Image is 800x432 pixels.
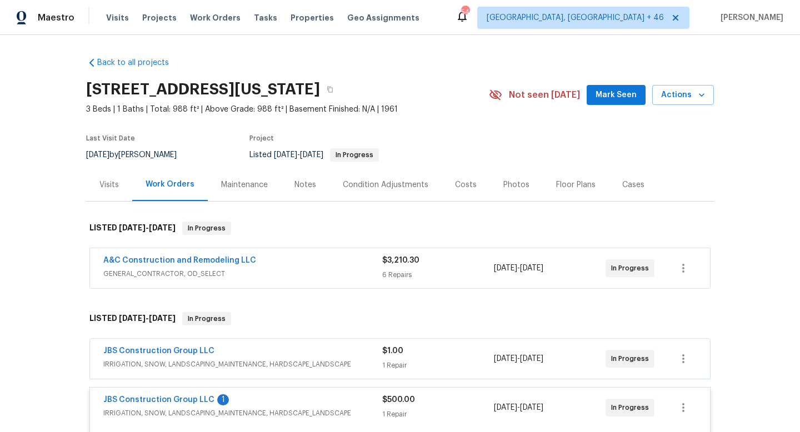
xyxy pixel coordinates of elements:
[89,222,176,235] h6: LISTED
[661,88,705,102] span: Actions
[103,396,214,404] a: JBS Construction Group LLC
[347,12,419,23] span: Geo Assignments
[103,268,382,279] span: GENERAL_CONTRACTOR, OD_SELECT
[494,353,543,364] span: -
[382,269,494,280] div: 6 Repairs
[520,355,543,363] span: [DATE]
[146,179,194,190] div: Work Orders
[274,151,323,159] span: -
[622,179,644,190] div: Cases
[520,404,543,411] span: [DATE]
[716,12,783,23] span: [PERSON_NAME]
[89,312,176,325] h6: LISTED
[274,151,297,159] span: [DATE]
[382,360,494,371] div: 1 Repair
[487,12,664,23] span: [GEOGRAPHIC_DATA], [GEOGRAPHIC_DATA] + 46
[382,396,415,404] span: $500.00
[190,12,241,23] span: Work Orders
[494,402,543,413] span: -
[294,179,316,190] div: Notes
[320,79,340,99] button: Copy Address
[86,57,193,68] a: Back to all projects
[455,179,477,190] div: Costs
[652,85,714,106] button: Actions
[291,12,334,23] span: Properties
[119,314,146,322] span: [DATE]
[611,402,653,413] span: In Progress
[300,151,323,159] span: [DATE]
[119,224,176,232] span: -
[86,210,714,246] div: LISTED [DATE]-[DATE]In Progress
[331,152,378,158] span: In Progress
[382,347,403,355] span: $1.00
[86,84,320,95] h2: [STREET_ADDRESS][US_STATE]
[509,89,580,101] span: Not seen [DATE]
[249,151,379,159] span: Listed
[587,85,646,106] button: Mark Seen
[494,263,543,274] span: -
[106,12,129,23] span: Visits
[103,408,382,419] span: IRRIGATION, SNOW, LANDSCAPING_MAINTENANCE, HARDSCAPE_LANDSCAPE
[86,148,190,162] div: by [PERSON_NAME]
[183,223,230,234] span: In Progress
[254,14,277,22] span: Tasks
[382,257,419,264] span: $3,210.30
[343,179,428,190] div: Condition Adjustments
[99,179,119,190] div: Visits
[494,404,517,411] span: [DATE]
[86,104,489,115] span: 3 Beds | 1 Baths | Total: 988 ft² | Above Grade: 988 ft² | Basement Finished: N/A | 1961
[494,264,517,272] span: [DATE]
[38,12,74,23] span: Maestro
[86,151,109,159] span: [DATE]
[611,353,653,364] span: In Progress
[149,224,176,232] span: [DATE]
[119,224,146,232] span: [DATE]
[103,257,256,264] a: A&C Construction and Remodeling LLC
[503,179,529,190] div: Photos
[382,409,494,420] div: 1 Repair
[221,179,268,190] div: Maintenance
[149,314,176,322] span: [DATE]
[142,12,177,23] span: Projects
[556,179,596,190] div: Floor Plans
[494,355,517,363] span: [DATE]
[183,313,230,324] span: In Progress
[611,263,653,274] span: In Progress
[520,264,543,272] span: [DATE]
[103,347,214,355] a: JBS Construction Group LLC
[119,314,176,322] span: -
[86,135,135,142] span: Last Visit Date
[461,7,469,18] div: 548
[103,359,382,370] span: IRRIGATION, SNOW, LANDSCAPING_MAINTENANCE, HARDSCAPE_LANDSCAPE
[596,88,637,102] span: Mark Seen
[249,135,274,142] span: Project
[217,394,229,405] div: 1
[86,301,714,336] div: LISTED [DATE]-[DATE]In Progress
